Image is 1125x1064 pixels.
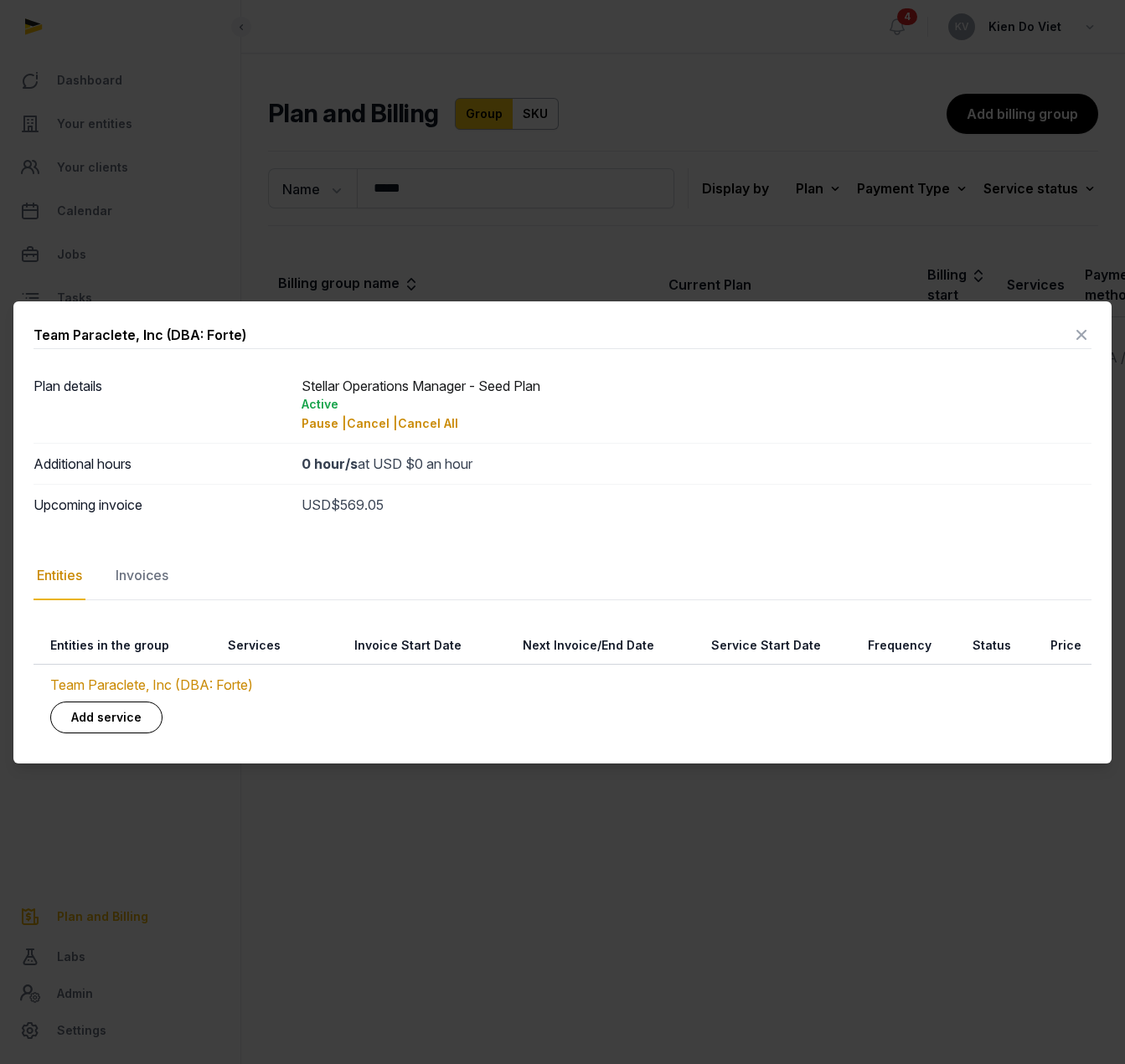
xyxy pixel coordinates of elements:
[831,627,942,665] th: Frequency
[302,376,1091,433] div: Stellar Operations Manager - Seed Plan
[331,496,384,513] span: $569.05
[34,627,211,665] th: Entities in the group
[302,454,1091,474] div: at USD $0 an hour
[34,325,246,345] div: Team Paraclete, Inc (DBA: Forte)
[1021,627,1091,665] th: Price
[302,455,358,472] strong: 0 hour/s
[664,627,831,665] th: Service Start Date
[34,454,288,474] dt: Additional hours
[50,702,163,733] a: Add service
[34,495,288,515] dt: Upcoming invoice
[302,496,331,513] span: USD
[942,627,1021,665] th: Status
[302,416,347,430] span: Pause |
[308,627,472,665] th: Invoice Start Date
[472,627,664,665] th: Next Invoice/End Date
[50,676,253,693] a: Team Paraclete, Inc (DBA: Forte)
[211,627,308,665] th: Services
[347,416,398,430] span: Cancel |
[112,552,172,600] div: Invoices
[34,552,85,600] div: Entities
[34,552,1091,600] nav: Tabs
[398,416,458,430] span: Cancel All
[302,396,1091,413] div: Active
[34,376,288,433] dt: Plan details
